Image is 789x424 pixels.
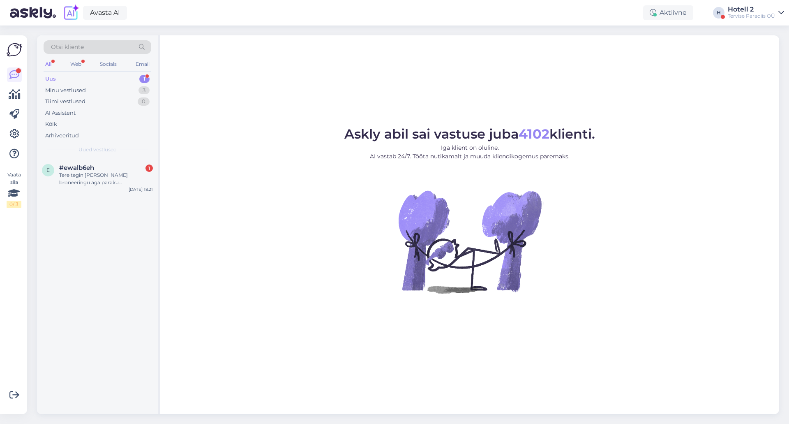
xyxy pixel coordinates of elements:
[344,144,595,161] p: Iga klient on oluline. AI vastab 24/7. Tööta nutikamalt ja muuda kliendikogemus paremaks.
[45,75,56,83] div: Uus
[78,146,117,153] span: Uued vestlused
[7,171,21,208] div: Vaata siia
[728,13,775,19] div: Tervise Paradiis OÜ
[713,7,724,19] div: H
[59,164,94,171] span: #ewalb6eh
[519,126,549,142] b: 4102
[344,126,595,142] span: Askly abil sai vastuse juba klienti.
[728,6,784,19] a: Hotell 2Tervise Paradiis OÜ
[396,167,544,315] img: No Chat active
[51,43,84,51] span: Otsi kliente
[728,6,775,13] div: Hotell 2
[59,171,153,186] div: Tere tegin [PERSON_NAME] broneeringu aga paraku [PERSON_NAME] midagi vahele kas oleks võimalik se...
[98,59,118,70] div: Socials
[134,59,151,70] div: Email
[45,120,57,128] div: Kõik
[138,97,150,106] div: 0
[62,4,80,21] img: explore-ai
[46,167,50,173] span: e
[83,6,127,20] a: Avasta AI
[129,186,153,192] div: [DATE] 18:21
[45,109,76,117] div: AI Assistent
[44,59,53,70] div: All
[139,75,150,83] div: 1
[138,86,150,95] div: 3
[45,97,85,106] div: Tiimi vestlused
[7,42,22,58] img: Askly Logo
[45,132,79,140] div: Arhiveeritud
[145,165,153,172] div: 1
[45,86,86,95] div: Minu vestlused
[7,201,21,208] div: 0 / 3
[69,59,83,70] div: Web
[643,5,693,20] div: Aktiivne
